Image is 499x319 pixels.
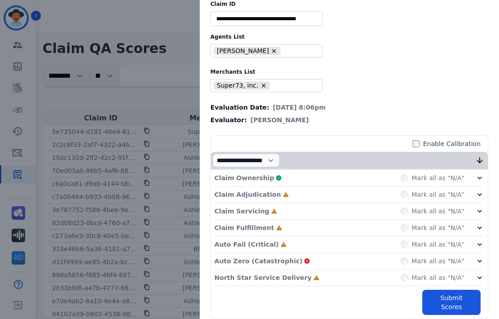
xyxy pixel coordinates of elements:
[411,240,464,249] label: Mark all as "N/A"
[214,81,270,90] li: Super73, inc.
[411,273,464,282] label: Mark all as "N/A"
[210,103,488,112] div: Evaluation Date:
[213,80,317,91] ul: selected options
[411,257,464,266] label: Mark all as "N/A"
[271,48,277,54] button: Remove Katherine Godley
[214,223,274,232] p: Claim Fulfillment
[422,290,481,315] button: Submit Scores
[214,190,281,199] p: Claim Adjudication
[210,115,488,124] div: Evaluator:
[411,223,464,232] label: Mark all as "N/A"
[214,47,280,55] li: [PERSON_NAME]
[214,273,311,282] p: North Star Service Delivery
[260,82,267,89] button: Remove Super73, inc.
[423,139,481,148] label: Enable Calibration
[210,0,488,8] label: Claim ID
[214,240,279,249] p: Auto Fail (Critical)
[411,190,464,199] label: Mark all as "N/A"
[214,173,274,182] p: Claim Ownership
[214,257,302,266] p: Auto Zero (Catastrophic)
[210,33,488,40] label: Agents List
[273,103,326,112] span: [DATE] 8:06pm
[411,207,464,216] label: Mark all as "N/A"
[214,207,269,216] p: Claim Servicing
[411,173,464,182] label: Mark all as "N/A"
[213,45,317,56] ul: selected options
[210,68,488,75] label: Merchants List
[250,115,309,124] span: [PERSON_NAME]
